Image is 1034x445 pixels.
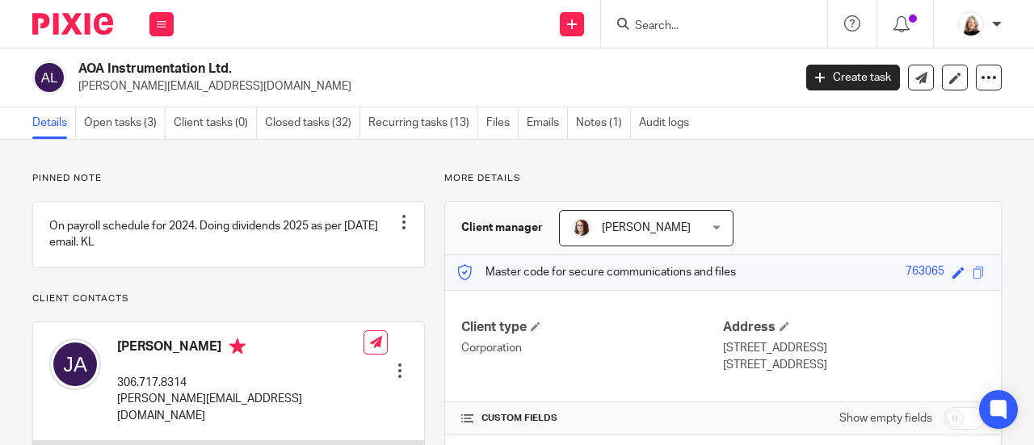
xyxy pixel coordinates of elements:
[602,222,691,233] span: [PERSON_NAME]
[806,65,900,90] a: Create task
[32,172,425,185] p: Pinned note
[444,172,1002,185] p: More details
[32,292,425,305] p: Client contacts
[78,78,782,94] p: [PERSON_NAME][EMAIL_ADDRESS][DOMAIN_NAME]
[486,107,519,139] a: Files
[461,412,723,425] h4: CUSTOM FIELDS
[576,107,631,139] a: Notes (1)
[527,107,568,139] a: Emails
[117,391,364,424] p: [PERSON_NAME][EMAIL_ADDRESS][DOMAIN_NAME]
[78,61,641,78] h2: AOA Instrumentation Ltd.
[461,319,723,336] h4: Client type
[572,218,591,237] img: Kelsey%20Website-compressed%20Resized.jpg
[84,107,166,139] a: Open tasks (3)
[117,338,364,359] h4: [PERSON_NAME]
[633,19,779,34] input: Search
[229,338,246,355] i: Primary
[958,11,984,37] img: Screenshot%202023-11-02%20134555.png
[639,107,697,139] a: Audit logs
[457,264,736,280] p: Master code for secure communications and files
[32,61,66,94] img: svg%3E
[368,107,478,139] a: Recurring tasks (13)
[723,357,985,373] p: [STREET_ADDRESS]
[461,220,543,236] h3: Client manager
[265,107,360,139] a: Closed tasks (32)
[723,319,985,336] h4: Address
[32,13,113,35] img: Pixie
[461,340,723,356] p: Corporation
[723,340,985,356] p: [STREET_ADDRESS]
[32,107,76,139] a: Details
[174,107,257,139] a: Client tasks (0)
[49,338,101,390] img: svg%3E
[117,375,364,391] p: 306.717.8314
[906,263,944,282] div: 763065
[839,410,932,426] label: Show empty fields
